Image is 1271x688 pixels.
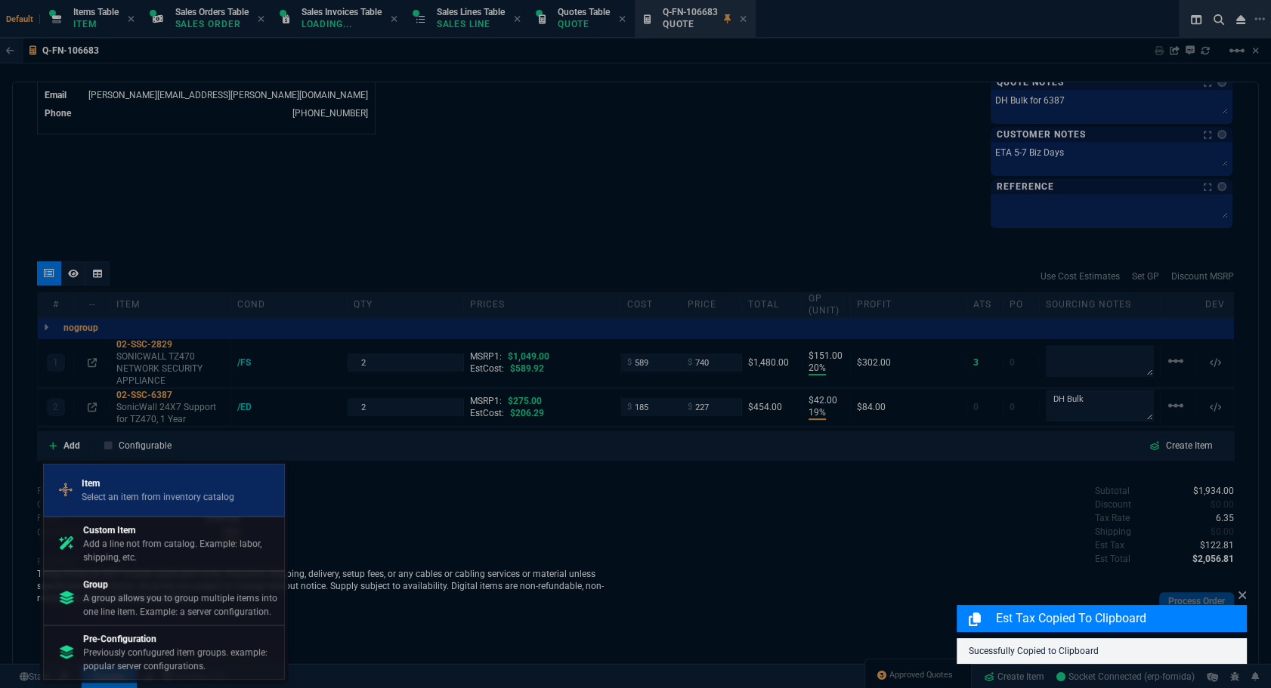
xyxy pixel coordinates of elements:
p: Select an item from inventory catalog [82,490,234,504]
p: Sucessfully Copied to Clipboard [969,644,1235,658]
p: A group allows you to group multiple items into one line item. Example: a server configuration. [83,591,278,619]
p: Item [82,477,234,490]
p: Est Tax Copied to Clipboard [996,609,1244,628]
p: Add a line not from catalog. Example: labor, shipping, etc. [83,537,278,564]
p: Previously confugured item groups. example: popular server configurations. [83,646,278,673]
p: Custom Item [83,523,278,537]
p: Pre-Configuration [83,632,278,646]
p: Group [83,578,278,591]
